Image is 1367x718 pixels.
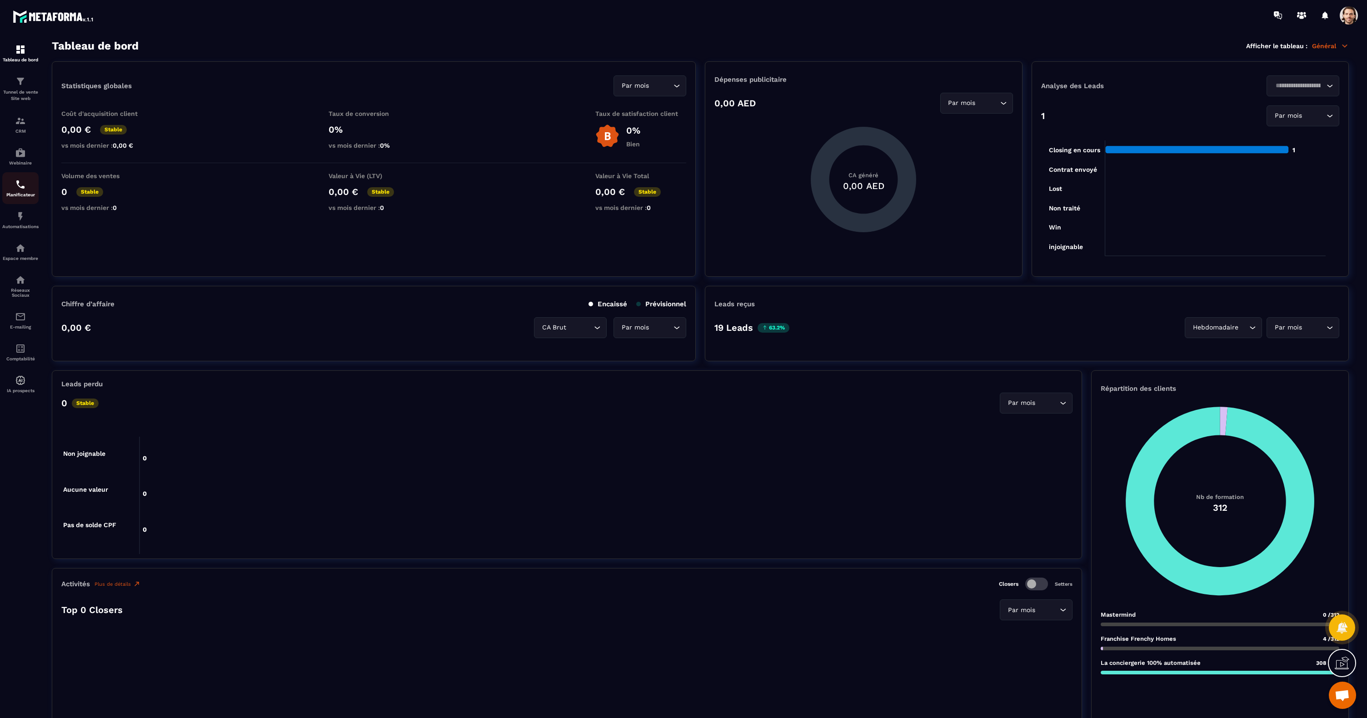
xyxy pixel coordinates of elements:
[367,187,394,197] p: Stable
[2,304,39,336] a: emailemailE-mailing
[1037,605,1058,615] input: Search for option
[651,323,671,333] input: Search for option
[380,142,390,149] span: 0%
[1101,635,1176,642] p: Franchise Frenchy Homes
[1048,224,1061,231] tspan: Win
[651,81,671,91] input: Search for option
[61,604,123,615] p: Top 0 Closers
[1048,204,1080,212] tspan: Non traité
[714,75,1013,84] p: Dépenses publicitaire
[589,300,627,308] p: Encaissé
[1048,243,1083,251] tspan: injoignable
[2,336,39,368] a: accountantaccountantComptabilité
[1323,636,1339,642] span: 4 /312
[2,140,39,172] a: automationsautomationsWebinaire
[329,186,358,197] p: 0,00 €
[758,323,789,333] p: 63.2%
[1041,110,1045,121] p: 1
[1191,323,1240,333] span: Hebdomadaire
[1000,599,1073,620] div: Search for option
[329,204,419,211] p: vs mois dernier :
[647,204,651,211] span: 0
[15,211,26,222] img: automations
[1267,105,1339,126] div: Search for option
[978,98,998,108] input: Search for option
[15,274,26,285] img: social-network
[2,388,39,393] p: IA prospects
[1272,81,1324,91] input: Search for option
[2,160,39,165] p: Webinaire
[61,300,115,308] p: Chiffre d’affaire
[2,109,39,140] a: formationformationCRM
[1041,82,1190,90] p: Analyse des Leads
[76,187,103,197] p: Stable
[1329,682,1356,709] div: Mở cuộc trò chuyện
[568,323,592,333] input: Search for option
[113,204,117,211] span: 0
[2,192,39,197] p: Planificateur
[52,40,139,52] h3: Tableau de bord
[63,450,105,458] tspan: Non joignable
[2,204,39,236] a: automationsautomationsAutomatisations
[133,580,140,588] img: narrow-up-right-o.6b7c60e2.svg
[1006,398,1037,408] span: Par mois
[619,81,651,91] span: Par mois
[63,521,116,529] tspan: Pas de solde CPF
[380,204,384,211] span: 0
[15,343,26,354] img: accountant
[1037,398,1058,408] input: Search for option
[15,76,26,87] img: formation
[2,172,39,204] a: schedulerschedulerPlanificateur
[946,98,978,108] span: Par mois
[595,204,686,211] p: vs mois dernier :
[63,486,108,493] tspan: Aucune valeur
[329,110,419,117] p: Taux de conversion
[1101,611,1136,618] p: Mastermind
[15,44,26,55] img: formation
[1267,75,1339,96] div: Search for option
[329,124,419,135] p: 0%
[595,110,686,117] p: Taux de satisfaction client
[15,375,26,386] img: automations
[15,179,26,190] img: scheduler
[1000,393,1073,414] div: Search for option
[1304,111,1324,121] input: Search for option
[61,124,91,135] p: 0,00 €
[999,581,1018,587] p: Closers
[534,317,607,338] div: Search for option
[15,311,26,322] img: email
[2,288,39,298] p: Réseaux Sociaux
[595,186,625,197] p: 0,00 €
[1101,384,1339,393] p: Répartition des clients
[72,399,99,408] p: Stable
[1304,323,1324,333] input: Search for option
[2,356,39,361] p: Comptabilité
[619,323,651,333] span: Par mois
[1006,605,1037,615] span: Par mois
[61,580,90,588] p: Activités
[714,300,755,308] p: Leads reçus
[2,268,39,304] a: social-networksocial-networkRéseaux Sociaux
[595,172,686,179] p: Valeur à Vie Total
[329,142,419,149] p: vs mois dernier :
[1101,659,1201,666] p: La conciergerie 100% automatisée
[1048,146,1100,154] tspan: Closing en cours
[636,300,686,308] p: Prévisionnel
[61,398,67,409] p: 0
[2,324,39,329] p: E-mailing
[113,142,133,149] span: 0,00 €
[2,129,39,134] p: CRM
[61,142,152,149] p: vs mois dernier :
[61,82,132,90] p: Statistiques globales
[2,89,39,102] p: Tunnel de vente Site web
[1316,660,1339,666] span: 308 /312
[595,124,619,148] img: b-badge-o.b3b20ee6.svg
[100,125,127,135] p: Stable
[2,37,39,69] a: formationformationTableau de bord
[15,147,26,158] img: automations
[1272,323,1304,333] span: Par mois
[1185,317,1262,338] div: Search for option
[61,322,91,333] p: 0,00 €
[2,236,39,268] a: automationsautomationsEspace membre
[2,57,39,62] p: Tableau de bord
